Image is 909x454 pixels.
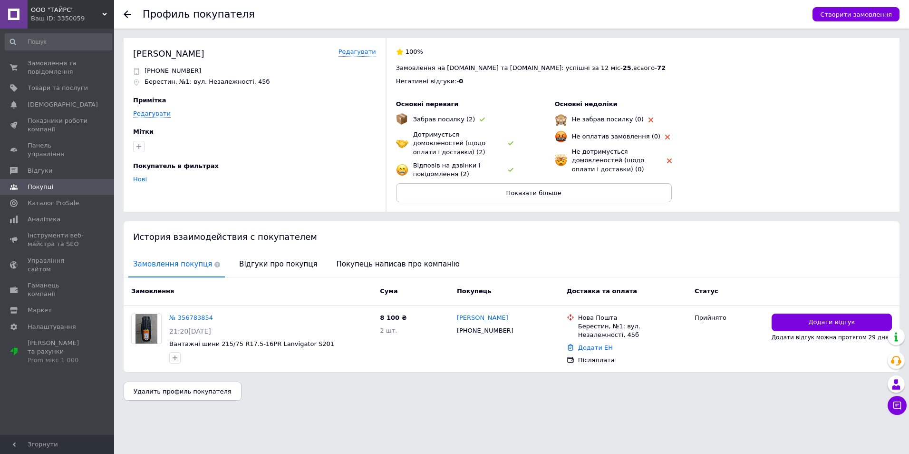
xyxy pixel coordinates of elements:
[28,215,60,224] span: Аналітика
[134,388,232,395] span: Удалить профиль покупателя
[31,6,102,14] span: ООО "ТАЙРС"
[338,48,376,57] a: Редагувати
[413,162,480,178] span: Відповів на дзвінки і повідомлення (2)
[28,199,79,207] span: Каталог ProSale
[28,281,88,298] span: Гаманець компанії
[380,287,397,295] span: Cума
[133,232,317,242] span: История взаимодействия с покупателем
[578,344,613,351] a: Додати ЕН
[396,78,459,85] span: Негативні відгуки: -
[133,128,154,135] span: Мітки
[572,116,644,123] span: Не забрав посилку (0)
[145,78,270,86] p: Берестин, №1: вул. Незалежності, 45б
[28,100,98,109] span: [DEMOGRAPHIC_DATA]
[28,167,52,175] span: Відгуки
[459,78,463,85] span: 0
[555,113,567,126] img: emoji
[820,11,892,18] span: Створити замовлення
[28,117,88,134] span: Показники роботи компанії
[480,118,485,122] img: rating-tag-type
[455,325,515,337] div: [PHONE_NUMBER]
[28,84,88,92] span: Товари та послуги
[124,10,131,18] div: Повернутися назад
[665,135,670,139] img: rating-tag-type
[28,231,88,248] span: Інструменти веб-майстра та SEO
[657,64,666,71] span: 72
[28,356,88,365] div: Prom мікс 1 000
[508,141,513,146] img: rating-tag-type
[506,189,561,197] span: Показати більше
[567,287,637,295] span: Доставка та оплата
[396,183,672,202] button: Показати більше
[695,314,764,322] div: Прийнято
[380,314,406,321] span: 8 100 ₴
[888,396,907,415] button: Чат з покупцем
[143,9,255,20] h1: Профиль покупателя
[128,252,225,276] span: Замовлення покупця
[133,97,166,104] span: Примітка
[772,314,892,331] button: Додати відгук
[169,340,334,347] a: Вантажні шини 215/75 R17.5-16PR Lanvigator S201
[396,164,408,176] img: emoji
[396,137,408,149] img: emoji
[28,183,53,191] span: Покупці
[131,287,174,295] span: Замовлення
[169,314,213,321] a: № 356783854
[578,314,687,322] div: Нова Пошта
[695,287,718,295] span: Статус
[133,162,374,170] div: Покупатель в фильтрах
[28,59,88,76] span: Замовлення та повідомлення
[28,257,88,274] span: Управління сайтом
[133,110,171,118] a: Редагувати
[457,314,508,323] a: [PERSON_NAME]
[396,100,459,108] span: Основні переваги
[28,141,88,158] span: Панель управління
[406,48,423,55] span: 100%
[812,7,899,21] button: Створити замовлення
[555,100,618,108] span: Основні недоліки
[135,314,158,344] img: Фото товару
[169,327,211,335] span: 21:20[DATE]
[5,33,112,50] input: Пошук
[396,64,666,71] span: Замовлення на [DOMAIN_NAME] та [DOMAIN_NAME]: успішні за 12 міс - , всього -
[145,67,201,75] p: [PHONE_NUMBER]
[508,168,513,172] img: rating-tag-type
[332,252,464,276] span: Покупець написав про компанію
[772,334,889,341] span: Додати відгук можна протягом 29 дня
[28,323,76,331] span: Налаштування
[648,118,653,122] img: rating-tag-type
[808,318,855,327] span: Додати відгук
[578,322,687,339] div: Берестин, №1: вул. Незалежності, 45б
[124,382,242,401] button: Удалить профиль покупателя
[667,158,672,163] img: rating-tag-type
[623,64,631,71] span: 25
[555,130,567,143] img: emoji
[555,154,567,167] img: emoji
[133,48,204,59] div: [PERSON_NAME]
[133,176,147,183] a: Нові
[457,287,492,295] span: Покупець
[234,252,322,276] span: Відгуки про покупця
[578,356,687,365] div: Післяплата
[396,113,407,125] img: emoji
[413,116,475,123] span: Забрав посилку (2)
[28,306,52,315] span: Маркет
[28,339,88,365] span: [PERSON_NAME] та рахунки
[380,327,397,334] span: 2 шт.
[413,131,486,155] span: Дотримується домовленостей (щодо оплати і доставки) (2)
[131,314,162,344] a: Фото товару
[572,133,660,140] span: Не оплатив замовлення (0)
[572,148,645,172] span: Не дотримується домовленостей (щодо оплати і доставки) (0)
[31,14,114,23] div: Ваш ID: 3350059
